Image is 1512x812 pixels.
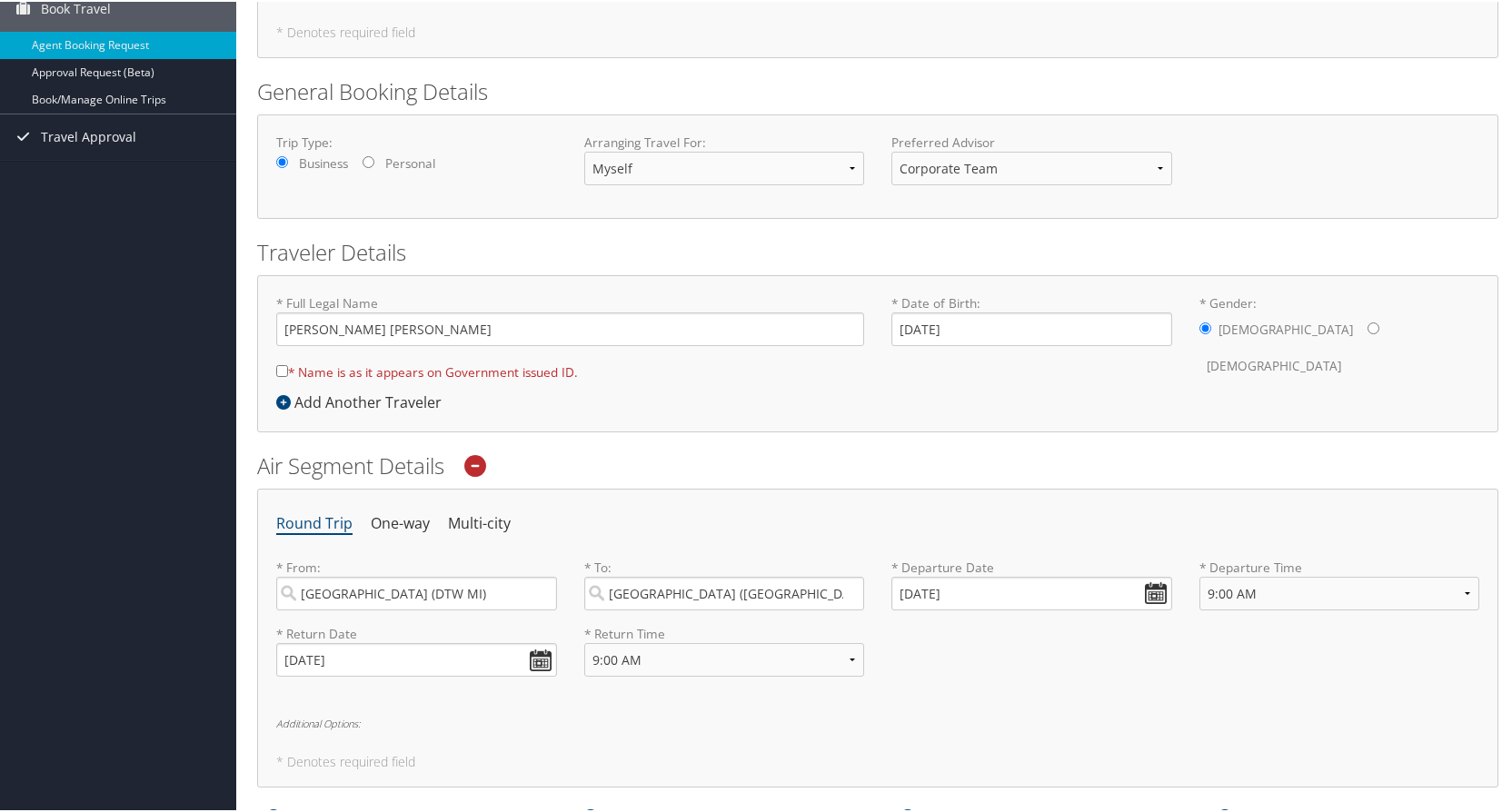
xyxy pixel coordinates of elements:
label: * Name is as it appears on Government issued ID. [276,353,578,387]
h6: Additional Options: [276,717,1479,727]
label: [DEMOGRAPHIC_DATA] [1207,347,1341,381]
label: Arranging Travel For: [584,132,865,150]
h2: General Booking Details [257,74,1498,105]
h5: * Denotes required field [276,25,1479,37]
label: * Gender: [1199,292,1480,382]
li: Round Trip [276,506,353,539]
input: * Full Legal Name [276,311,864,344]
input: MM/DD/YYYY [891,575,1172,609]
label: [DEMOGRAPHIC_DATA] [1219,311,1353,345]
li: One-way [371,506,430,539]
label: * Date of Birth: [891,292,1172,344]
label: Preferred Advisor [891,132,1172,150]
input: City or Airport Code [276,575,557,609]
label: Trip Type: [276,132,557,150]
label: Business [299,153,348,171]
li: Multi-city [448,506,511,539]
h2: Air Segment Details [257,449,1498,480]
label: * From: [276,557,557,609]
label: * Return Time [584,623,865,641]
h2: Traveler Details [257,235,1498,266]
select: * Departure Time [1199,575,1480,609]
label: * Return Date [276,623,557,641]
div: Add Another Traveler [276,390,451,411]
span: Travel Approval [41,113,136,158]
input: * Name is as it appears on Government issued ID. [276,363,288,375]
label: * Departure Time [1199,557,1480,623]
input: MM/DD/YYYY [276,641,557,675]
label: * To: [584,557,865,609]
label: * Departure Date [891,557,1172,575]
input: * Date of Birth: [891,311,1172,344]
label: Personal [385,153,435,171]
input: * Gender:[DEMOGRAPHIC_DATA][DEMOGRAPHIC_DATA] [1199,321,1211,332]
label: * Full Legal Name [276,292,864,344]
input: * Gender:[DEMOGRAPHIC_DATA][DEMOGRAPHIC_DATA] [1368,321,1379,332]
input: City or Airport Code [584,575,865,609]
h5: * Denotes required field [276,754,1479,767]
